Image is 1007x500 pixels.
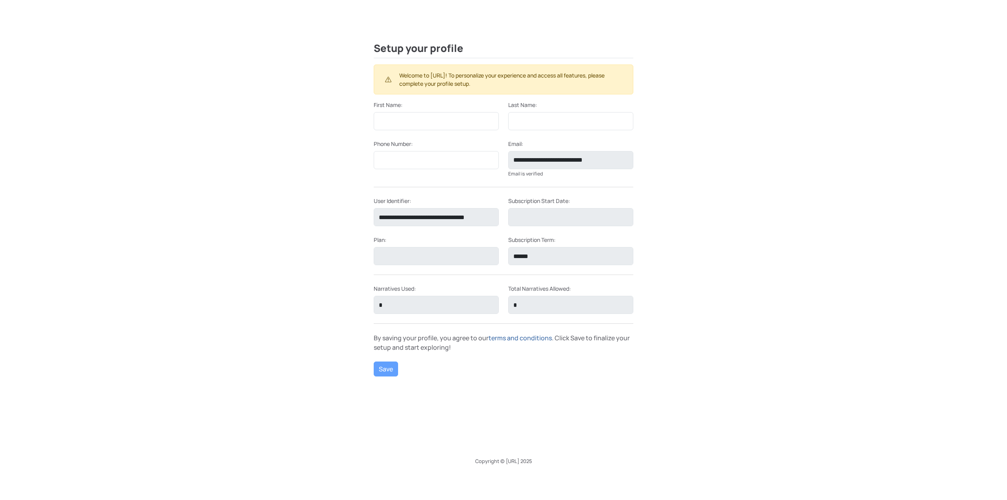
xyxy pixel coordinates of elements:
[508,140,523,148] label: Email:
[374,284,416,293] label: Narratives Used:
[508,170,543,177] small: Email is verified
[374,42,633,58] h2: Setup your profile
[489,334,552,342] a: terms and conditions
[369,333,638,352] div: By saving your profile, you agree to our . Click Save to finalize your setup and start exploring!
[508,101,537,109] label: Last Name:
[374,197,411,205] label: User Identifier:
[374,101,402,109] label: First Name:
[374,236,386,244] label: Plan:
[508,284,571,293] label: Total Narratives Allowed:
[374,65,633,94] div: Welcome to [URL]! To personalize your experience and access all features, please complete your pr...
[508,197,570,205] label: Subscription Start Date:
[508,236,555,244] label: Subscription Term:
[475,458,532,465] span: Copyright © [URL] 2025
[374,140,413,148] label: Phone Number:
